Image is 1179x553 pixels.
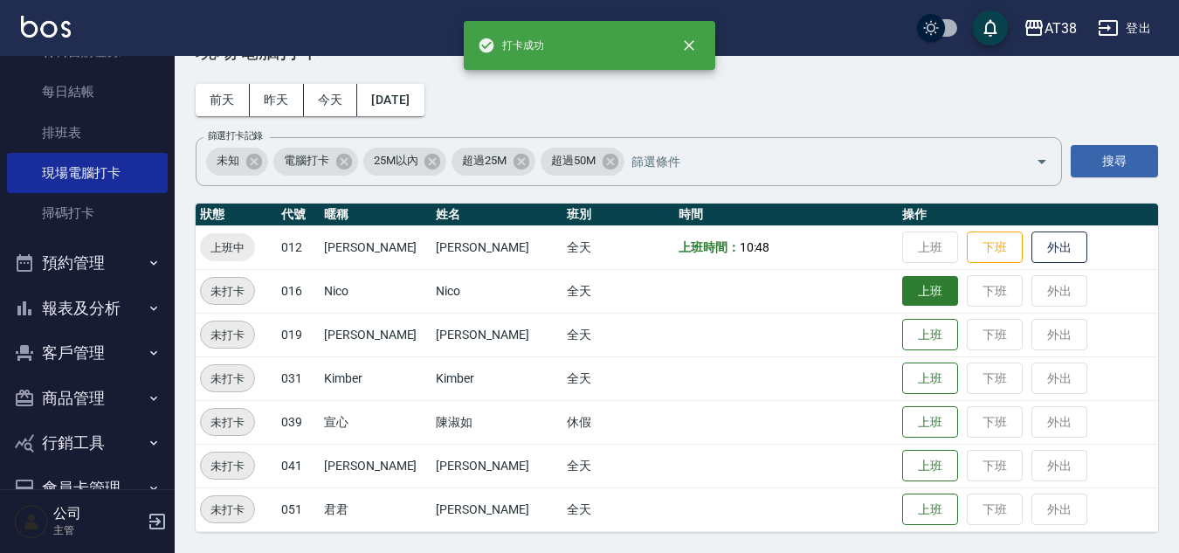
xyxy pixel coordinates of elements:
[431,444,562,487] td: [PERSON_NAME]
[431,487,562,531] td: [PERSON_NAME]
[1031,232,1087,264] button: 外出
[320,269,431,313] td: Nico
[562,225,674,269] td: 全天
[201,457,254,475] span: 未打卡
[201,326,254,344] span: 未打卡
[14,504,49,539] img: Person
[431,356,562,400] td: Kimber
[206,152,250,169] span: 未知
[902,450,958,482] button: 上班
[277,225,320,269] td: 012
[679,240,740,254] b: 上班時間：
[277,269,320,313] td: 016
[902,494,958,526] button: 上班
[902,276,958,307] button: 上班
[206,148,268,176] div: 未知
[902,363,958,395] button: 上班
[201,282,254,301] span: 未打卡
[21,16,71,38] img: Logo
[7,193,168,233] a: 掃碼打卡
[196,204,277,226] th: 狀態
[7,420,168,466] button: 行銷工具
[740,240,770,254] span: 10:48
[304,84,358,116] button: 今天
[1071,145,1158,177] button: 搜尋
[7,240,168,286] button: 預約管理
[363,152,429,169] span: 25M以內
[363,148,447,176] div: 25M以內
[452,148,535,176] div: 超過25M
[431,204,562,226] th: 姓名
[1091,12,1158,45] button: 登出
[562,356,674,400] td: 全天
[674,204,899,226] th: 時間
[431,225,562,269] td: [PERSON_NAME]
[431,400,562,444] td: 陳淑如
[208,129,263,142] label: 篩選打卡記錄
[357,84,424,116] button: [DATE]
[478,37,544,54] span: 打卡成功
[277,400,320,444] td: 039
[967,232,1023,264] button: 下班
[431,269,562,313] td: Nico
[973,10,1008,45] button: save
[7,153,168,193] a: 現場電腦打卡
[273,148,358,176] div: 電腦打卡
[902,319,958,351] button: 上班
[53,505,142,522] h5: 公司
[201,413,254,432] span: 未打卡
[320,444,431,487] td: [PERSON_NAME]
[541,152,606,169] span: 超過50M
[320,487,431,531] td: 君君
[320,225,431,269] td: [PERSON_NAME]
[277,356,320,400] td: 031
[277,313,320,356] td: 019
[201,370,254,388] span: 未打卡
[320,313,431,356] td: [PERSON_NAME]
[562,204,674,226] th: 班別
[277,444,320,487] td: 041
[250,84,304,116] button: 昨天
[7,376,168,421] button: 商品管理
[562,400,674,444] td: 休假
[277,487,320,531] td: 051
[627,146,1005,176] input: 篩選條件
[7,286,168,331] button: 報表及分析
[320,204,431,226] th: 暱稱
[273,152,340,169] span: 電腦打卡
[1017,10,1084,46] button: AT38
[562,444,674,487] td: 全天
[902,406,958,439] button: 上班
[7,466,168,511] button: 會員卡管理
[562,269,674,313] td: 全天
[196,84,250,116] button: 前天
[7,330,168,376] button: 客戶管理
[53,522,142,538] p: 主管
[431,313,562,356] td: [PERSON_NAME]
[452,152,517,169] span: 超過25M
[320,356,431,400] td: Kimber
[200,238,255,257] span: 上班中
[898,204,1158,226] th: 操作
[562,313,674,356] td: 全天
[277,204,320,226] th: 代號
[1045,17,1077,39] div: AT38
[1028,148,1056,176] button: Open
[7,72,168,112] a: 每日結帳
[562,487,674,531] td: 全天
[201,501,254,519] span: 未打卡
[541,148,624,176] div: 超過50M
[670,26,708,65] button: close
[7,113,168,153] a: 排班表
[320,400,431,444] td: 宣心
